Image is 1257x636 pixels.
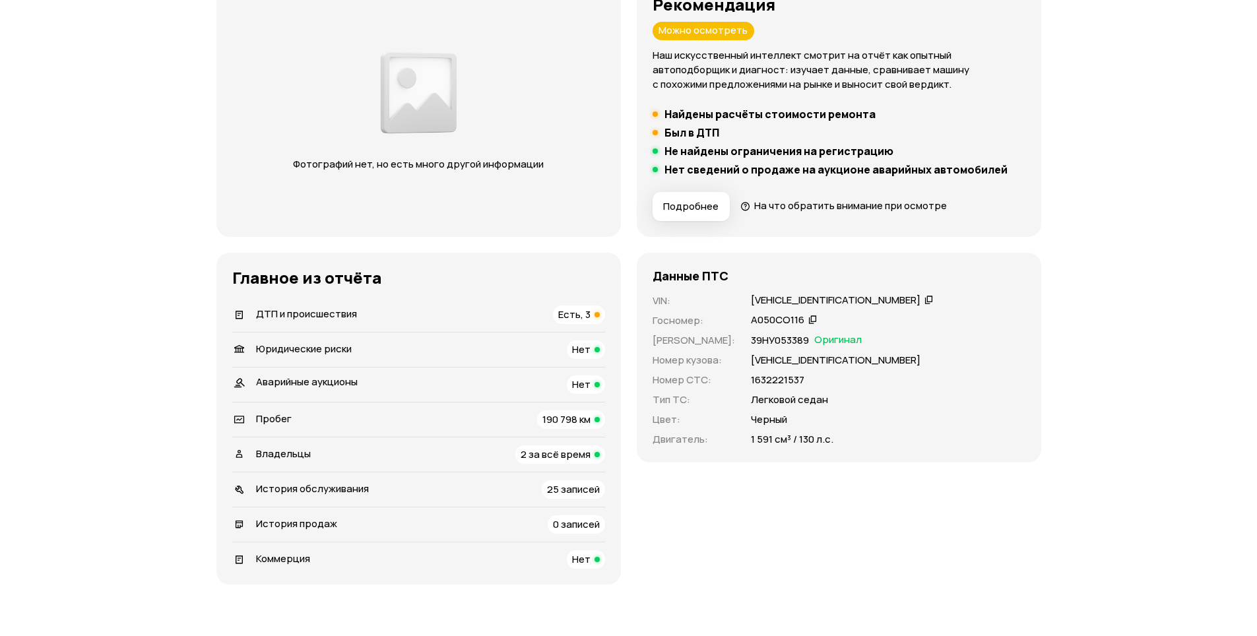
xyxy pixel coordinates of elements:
p: [VEHICLE_IDENTIFICATION_NUMBER] [751,353,920,367]
p: Номер СТС : [653,373,735,387]
span: 190 798 км [542,412,591,426]
img: 2a3f492e8892fc00.png [377,45,460,141]
span: Владельцы [256,447,311,461]
div: [VEHICLE_IDENTIFICATION_NUMBER] [751,294,920,307]
h5: Нет сведений о продаже на аукционе аварийных автомобилей [664,163,1008,176]
h5: Не найдены ограничения на регистрацию [664,144,893,158]
p: VIN : [653,294,735,308]
p: Черный [751,412,787,427]
span: 2 за всё время [521,447,591,461]
span: Есть, 3 [558,307,591,321]
span: История продаж [256,517,337,530]
span: Нет [572,342,591,356]
span: Аварийные аукционы [256,375,358,389]
p: Наш искусственный интеллект смотрит на отчёт как опытный автоподборщик и диагност: изучает данные... [653,48,1025,92]
h5: Был в ДТП [664,126,719,139]
span: ДТП и происшествия [256,307,357,321]
h3: Главное из отчёта [232,269,605,287]
span: 25 записей [547,482,600,496]
p: Госномер : [653,313,735,328]
p: Тип ТС : [653,393,735,407]
h4: Данные ПТС [653,269,728,283]
p: Фотографий нет, но есть много другой информации [280,157,557,172]
span: Нет [572,377,591,391]
h5: Найдены расчёты стоимости ремонта [664,108,876,121]
span: Оригинал [814,333,862,348]
div: Можно осмотреть [653,22,754,40]
span: 0 записей [553,517,600,531]
p: Номер кузова : [653,353,735,367]
span: Коммерция [256,552,310,565]
span: Нет [572,552,591,566]
p: 1 591 см³ / 130 л.с. [751,432,833,447]
span: Юридические риски [256,342,352,356]
p: 1632221537 [751,373,804,387]
p: Двигатель : [653,432,735,447]
span: История обслуживания [256,482,369,495]
p: Цвет : [653,412,735,427]
button: Подробнее [653,192,730,221]
div: А050СО116 [751,313,804,327]
span: На что обратить внимание при осмотре [754,199,947,212]
p: Легковой седан [751,393,828,407]
p: [PERSON_NAME] : [653,333,735,348]
p: 39НУ053389 [751,333,809,348]
span: Пробег [256,412,292,426]
a: На что обратить внимание при осмотре [740,199,948,212]
span: Подробнее [663,200,719,213]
